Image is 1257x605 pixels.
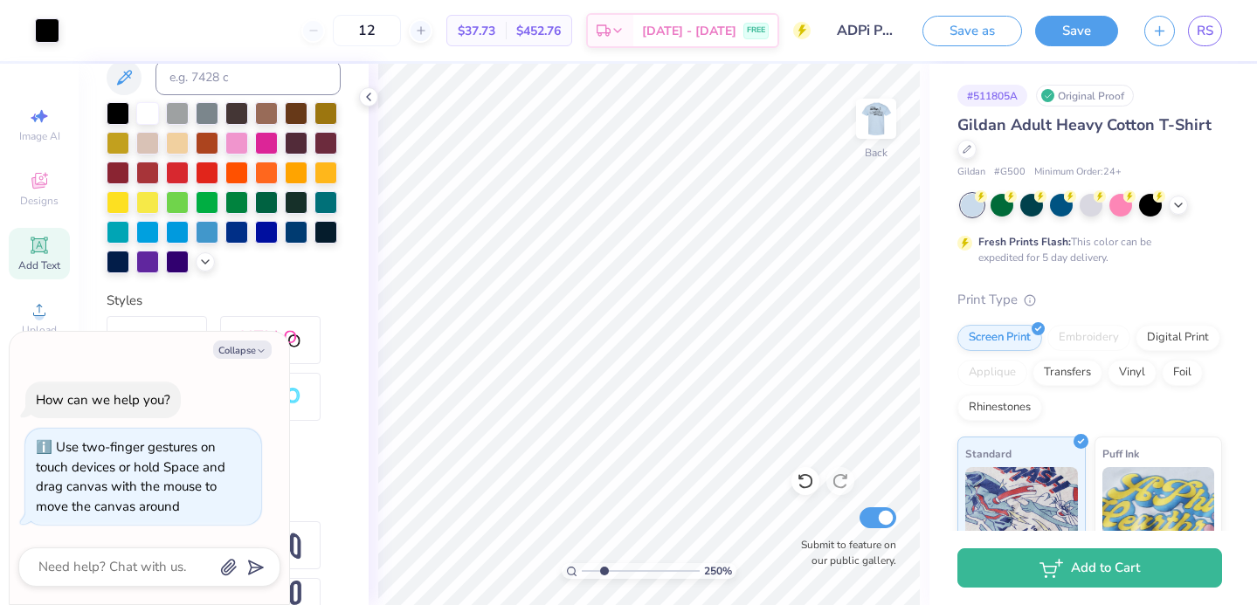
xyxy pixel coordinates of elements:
div: # 511805A [957,85,1027,107]
span: Image AI [19,129,60,143]
div: Vinyl [1108,360,1157,386]
button: Save as [922,16,1022,46]
div: Back [865,145,887,161]
span: 250 % [704,563,732,579]
div: This color can be expedited for 5 day delivery. [978,234,1193,265]
button: Save [1035,16,1118,46]
button: Collapse [213,340,272,359]
span: FREE [747,24,765,37]
input: Untitled Design [824,13,909,48]
div: Print Type [957,290,1222,310]
img: Back [859,101,894,136]
input: – – [333,15,401,46]
img: Puff Ink [1102,467,1215,554]
label: Submit to feature on our public gallery. [791,537,896,568]
div: Transfers [1033,360,1102,386]
input: e.g. 7428 c [155,60,341,95]
div: Use two-finger gestures on touch devices or hold Space and drag canvas with the mouse to move the... [36,438,225,515]
span: $452.76 [516,22,561,40]
div: Rhinestones [957,395,1042,421]
div: Digital Print [1136,325,1220,351]
img: Stroke [127,330,188,350]
span: Standard [965,444,1012,463]
span: Gildan Adult Heavy Cotton T-Shirt [957,114,1212,135]
div: Applique [957,360,1027,386]
div: Screen Print [957,325,1042,351]
span: $37.73 [458,22,495,40]
span: Gildan [957,165,985,180]
button: Add to Cart [957,548,1222,588]
span: # G500 [994,165,1026,180]
div: Embroidery [1047,325,1130,351]
span: Upload [22,323,57,337]
span: RS [1197,21,1213,41]
div: How can we help you? [36,391,170,409]
span: Minimum Order: 24 + [1034,165,1122,180]
a: RS [1188,16,1222,46]
span: Designs [20,194,59,208]
img: Standard [965,467,1078,554]
strong: Fresh Prints Flash: [978,235,1071,249]
img: Shadow [240,329,301,351]
div: Original Proof [1036,85,1134,107]
span: Puff Ink [1102,444,1139,463]
div: Styles [107,291,341,311]
span: Add Text [18,258,60,272]
div: Foil [1162,360,1203,386]
span: [DATE] - [DATE] [642,22,736,40]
